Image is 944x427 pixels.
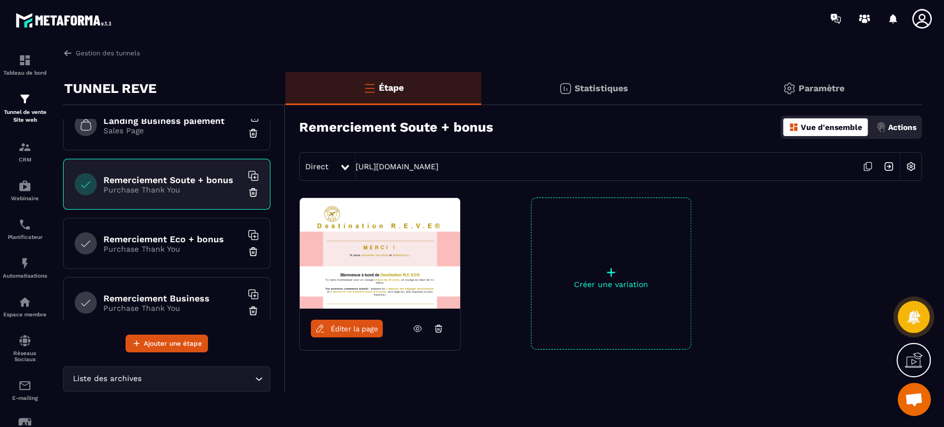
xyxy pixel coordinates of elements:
p: Paramètre [799,83,844,93]
img: trash [248,187,259,198]
a: [URL][DOMAIN_NAME] [356,162,439,171]
input: Search for option [144,373,252,385]
p: Vue d'ensemble [801,123,862,132]
h3: Remerciement Soute + bonus [299,119,493,135]
img: scheduler [18,218,32,231]
img: actions.d6e523a2.png [876,122,886,132]
button: Ajouter une étape [126,335,208,352]
img: formation [18,140,32,154]
img: arrow-next.bcc2205e.svg [878,156,899,177]
img: formation [18,92,32,106]
p: Espace membre [3,311,47,317]
h6: Landing Business paiement [103,116,242,126]
p: E-mailing [3,395,47,401]
a: automationsautomationsAutomatisations [3,248,47,287]
a: formationformationTunnel de vente Site web [3,84,47,132]
p: Tunnel de vente Site web [3,108,47,124]
p: Créer une variation [531,280,691,289]
p: Automatisations [3,273,47,279]
img: bars-o.4a397970.svg [363,81,376,95]
p: Statistiques [575,83,628,93]
img: stats.20deebd0.svg [559,82,572,95]
img: automations [18,179,32,192]
p: Webinaire [3,195,47,201]
img: arrow [63,48,73,58]
img: trash [248,128,259,139]
a: automationsautomationsWebinaire [3,171,47,210]
p: + [531,264,691,280]
img: automations [18,257,32,270]
a: Gestion des tunnels [63,48,140,58]
img: email [18,379,32,392]
h6: Remerciement Eco + bonus [103,234,242,244]
h6: Remerciement Business [103,293,242,304]
span: Ajouter une étape [144,338,202,349]
p: Sales Page [103,126,242,135]
img: image [300,198,460,309]
p: Purchase Thank You [103,185,242,194]
div: Ouvrir le chat [898,383,931,416]
a: schedulerschedulerPlanificateur [3,210,47,248]
img: social-network [18,334,32,347]
a: formationformationTableau de bord [3,45,47,84]
p: Purchase Thank You [103,244,242,253]
p: TUNNEL REVE [64,77,157,100]
img: logo [15,10,115,30]
img: setting-w.858f3a88.svg [900,156,921,177]
img: formation [18,54,32,67]
a: emailemailE-mailing [3,371,47,409]
h6: Remerciement Soute + bonus [103,175,242,185]
span: Direct [305,162,328,171]
span: Liste des archives [70,373,144,385]
img: trash [248,305,259,316]
span: Éditer la page [331,325,378,333]
img: dashboard-orange.40269519.svg [789,122,799,132]
img: setting-gr.5f69749f.svg [783,82,796,95]
p: Actions [888,123,916,132]
a: formationformationCRM [3,132,47,171]
p: Tableau de bord [3,70,47,76]
p: Étape [379,82,404,93]
p: Planificateur [3,234,47,240]
p: Réseaux Sociaux [3,350,47,362]
a: social-networksocial-networkRéseaux Sociaux [3,326,47,371]
img: automations [18,295,32,309]
a: Éditer la page [311,320,383,337]
div: Search for option [63,366,270,392]
img: trash [248,246,259,257]
p: Purchase Thank You [103,304,242,313]
a: automationsautomationsEspace membre [3,287,47,326]
p: CRM [3,157,47,163]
